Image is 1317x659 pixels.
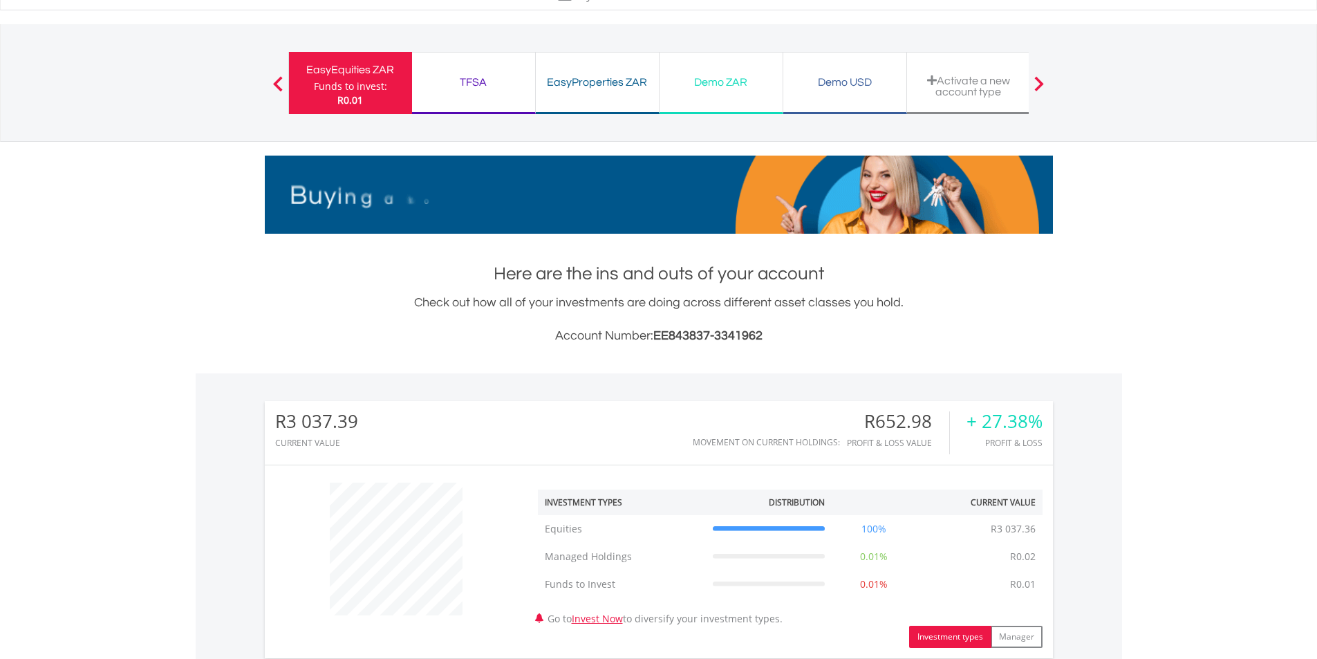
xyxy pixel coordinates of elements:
[572,612,623,625] a: Invest Now
[991,626,1043,648] button: Manager
[1003,543,1043,570] td: R0.02
[847,411,949,431] div: R652.98
[265,293,1053,346] div: Check out how all of your investments are doing across different asset classes you hold.
[915,75,1022,98] div: Activate a new account type
[337,93,363,106] span: R0.01
[693,438,840,447] div: Movement on Current Holdings:
[265,326,1053,346] h3: Account Number:
[832,515,916,543] td: 100%
[275,438,358,447] div: CURRENT VALUE
[792,73,898,92] div: Demo USD
[916,490,1043,515] th: Current Value
[527,476,1053,648] div: Go to to diversify your investment types.
[314,80,387,93] div: Funds to invest:
[538,543,706,570] td: Managed Holdings
[538,515,706,543] td: Equities
[984,515,1043,543] td: R3 037.36
[538,490,706,515] th: Investment Types
[847,438,949,447] div: Profit & Loss Value
[653,329,763,342] span: EE843837-3341962
[265,156,1053,234] img: EasyMortage Promotion Banner
[966,438,1043,447] div: Profit & Loss
[832,543,916,570] td: 0.01%
[966,411,1043,431] div: + 27.38%
[265,261,1053,286] h1: Here are the ins and outs of your account
[420,73,527,92] div: TFSA
[909,626,991,648] button: Investment types
[1003,570,1043,598] td: R0.01
[832,570,916,598] td: 0.01%
[275,411,358,431] div: R3 037.39
[668,73,774,92] div: Demo ZAR
[297,60,404,80] div: EasyEquities ZAR
[769,496,825,508] div: Distribution
[538,570,706,598] td: Funds to Invest
[544,73,651,92] div: EasyProperties ZAR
